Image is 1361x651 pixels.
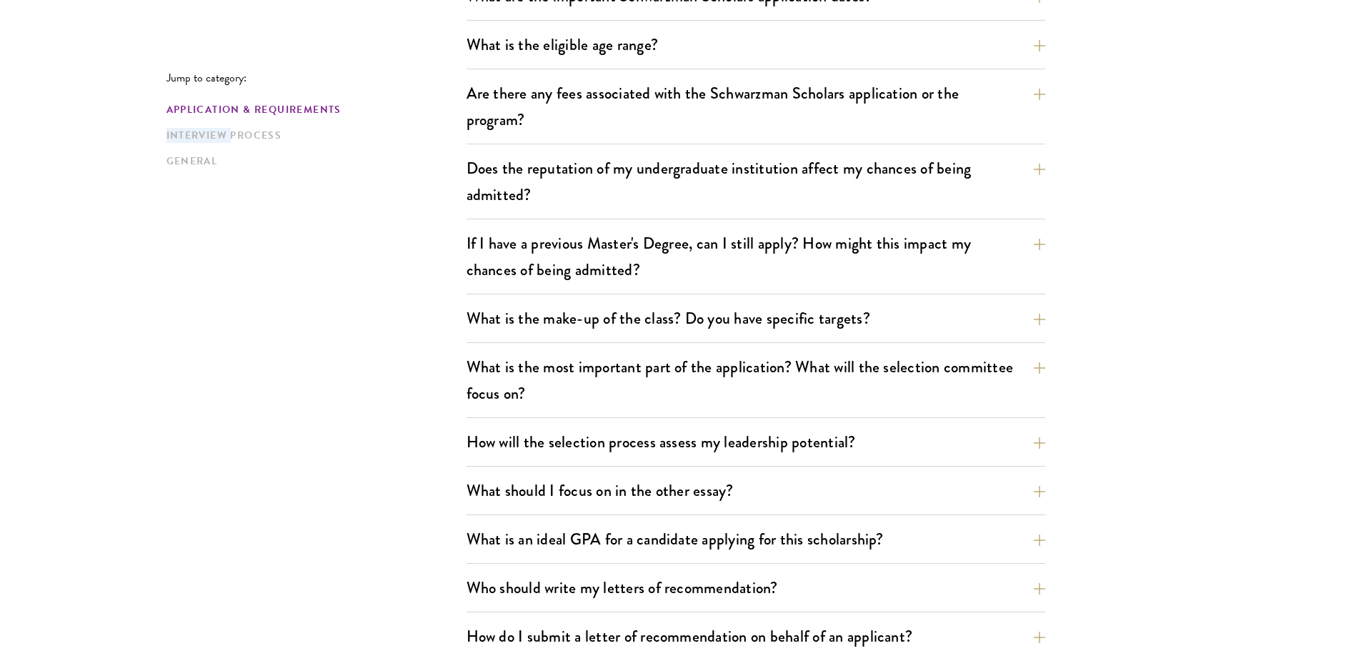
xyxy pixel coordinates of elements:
a: Interview Process [166,128,458,143]
button: Are there any fees associated with the Schwarzman Scholars application or the program? [467,77,1045,136]
button: What is the eligible age range? [467,29,1045,61]
button: Who should write my letters of recommendation? [467,572,1045,604]
button: What is the most important part of the application? What will the selection committee focus on? [467,351,1045,409]
button: How will the selection process assess my leadership potential? [467,426,1045,458]
button: Does the reputation of my undergraduate institution affect my chances of being admitted? [467,152,1045,211]
button: What is an ideal GPA for a candidate applying for this scholarship? [467,523,1045,555]
button: What is the make-up of the class? Do you have specific targets? [467,302,1045,334]
button: What should I focus on in the other essay? [467,474,1045,507]
button: If I have a previous Master's Degree, can I still apply? How might this impact my chances of bein... [467,227,1045,286]
a: General [166,154,458,169]
p: Jump to category: [166,71,467,84]
a: Application & Requirements [166,102,458,117]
